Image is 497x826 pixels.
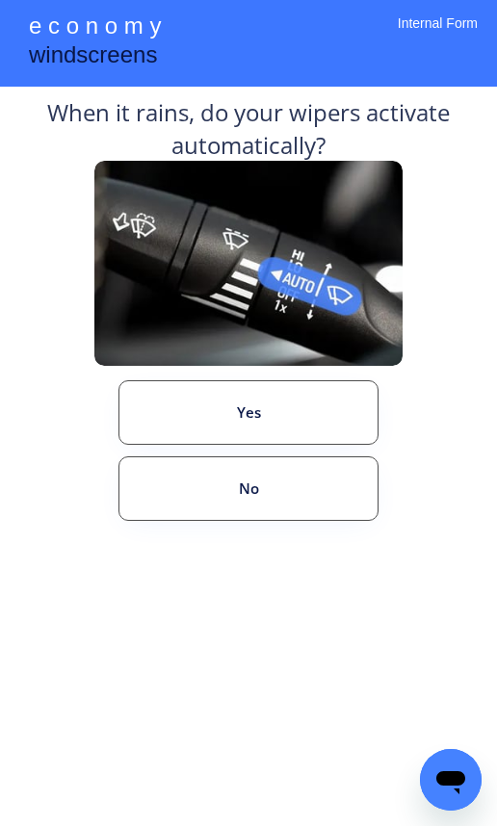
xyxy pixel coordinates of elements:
div: When it rains, do your wipers activate automatically? [13,96,484,161]
button: No [118,456,379,521]
iframe: Button to launch messaging window [420,749,482,811]
button: Yes [118,380,379,445]
div: e c o n o m y [29,10,161,46]
img: Rain%20Sensor%20Example.png [94,161,403,366]
div: Internal Form [398,14,478,58]
div: windscreens [29,39,157,76]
